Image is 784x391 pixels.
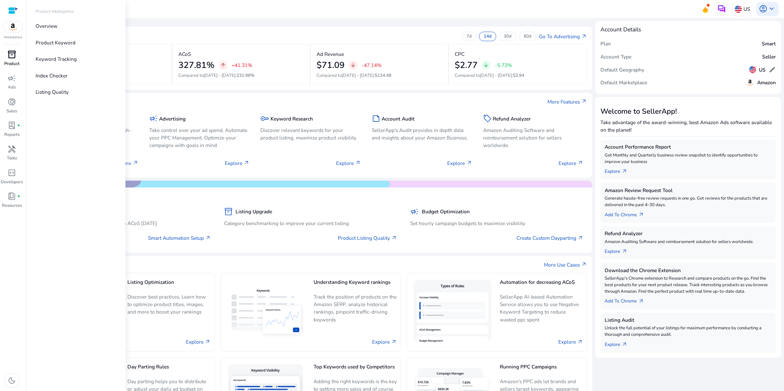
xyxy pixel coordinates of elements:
p: Reports [4,132,20,138]
span: arrow_outward [581,262,587,268]
p: Take advantage of the award-winning, best Amazon Ads software available on the planet! [600,119,776,134]
span: sell [483,114,492,123]
p: Tools [7,155,17,162]
span: arrow_outward [638,212,644,218]
span: summarize [372,114,380,123]
p: Category benchmarking to improve your current listing [224,220,397,227]
span: account_circle [759,5,767,13]
p: Compared to : [178,73,304,79]
p: Amazon Auditing Software and reimbursement solution for sellers worldwide. [483,126,584,149]
span: [DATE] - [DATE] [204,73,236,78]
p: Developers [1,179,23,186]
p: Explore [225,159,250,167]
span: inventory_2 [224,207,233,216]
span: arrow_outward [578,235,583,241]
h5: Running PPC Campaigns [500,364,583,375]
p: Explore [113,159,138,167]
span: arrow_outward [622,342,628,348]
p: Take control over your ad spend, Automate your PPC Management, Optimize your campaigns with goals... [149,126,250,149]
p: SellerApp's Chrome extension to Research and compare products on the go. Find the best products f... [605,275,772,295]
span: donut_small [8,98,16,106]
h5: Advertising [159,116,186,122]
h4: Account Details [600,26,641,33]
a: Explore [372,338,397,346]
p: Ads [8,84,16,91]
p: 30d [504,34,512,40]
p: SellerApp's Audit provides in depth data and insights about your Amazon Business. [372,126,472,141]
h5: Keyword Research [270,116,313,122]
p: Get Monthly and Quarterly business review snapshot to identify opportunities to improve your busi... [605,152,772,165]
span: arrow_outward [581,99,587,105]
span: arrow_outward [577,339,583,345]
span: $2.94 [513,73,524,78]
span: arrow_upward [220,62,226,68]
span: code_blocks [8,169,16,177]
a: More Use Casesarrow_outward [544,261,587,269]
h3: Welcome to SellerApp! [600,107,776,116]
img: amazon.svg [3,22,23,32]
p: Explore [559,159,583,167]
span: key [260,114,269,123]
a: Smart Automation Setup [148,234,211,242]
p: Ad Revenue [317,50,344,58]
p: 14d [484,34,492,40]
h5: Amazon Review Request Tool [605,187,772,193]
span: fiber_manual_record [17,195,20,198]
img: amazon.svg [746,78,754,87]
a: Go To Advertisingarrow_outward [539,33,587,40]
span: campaign [410,207,419,216]
span: lab_profile [8,121,16,130]
h5: Listing Optimization [127,279,211,291]
a: Explorearrow_outward [605,165,633,175]
p: Keyword Tracking [36,55,77,63]
p: Compared to : [317,73,442,79]
span: arrow_outward [466,160,472,166]
span: arrow_outward [205,339,211,345]
a: Product Listing Quality [338,234,397,242]
span: arrow_outward [355,160,361,166]
a: Add To Chrome [605,208,650,219]
p: Set hourly campaign budgets to maximize visibility [410,220,583,227]
p: 7d [466,34,472,40]
p: Product Intelligence [36,8,74,15]
h5: Amazon [757,80,776,86]
h5: Automation for decreasing ACoS [500,279,583,291]
p: Listing Quality [36,88,69,96]
h5: Account Audit [382,116,415,122]
span: arrow_outward [622,169,628,174]
a: Explorearrow_outward [605,245,633,255]
span: edit [769,66,776,73]
h5: Listing Upgrade [236,209,272,215]
p: +41.31% [232,63,252,68]
h5: Understanding Keyword rankings [314,279,397,291]
p: Resources [2,203,22,209]
span: arrow_outward [391,235,397,241]
p: Track the position of products on the Amazon SERP, analyze historical rankings, pinpoint traffic-... [314,293,397,323]
p: Amazon Auditing Software and reimbursement solution for sellers worldwide. [605,239,772,245]
p: Discover best practices, Learn how to optimize product titles, images, and more to boost your ran... [127,293,211,321]
span: arrow_outward [638,299,644,304]
a: Create Custom Dayparting [516,234,583,242]
img: Automation for decreasing ACoS [411,277,494,348]
span: handyman [8,145,16,154]
span: arrow_outward [578,160,583,166]
span: arrow_downward [350,62,356,68]
p: Sales [7,108,17,115]
p: Product [4,61,20,67]
p: 60d [524,34,531,40]
h5: Refund Analyzer [493,116,531,122]
h2: $2.77 [455,60,478,71]
a: Explore [186,338,211,346]
h5: Seller [762,54,776,60]
img: us.svg [749,66,756,73]
p: -5.73% [495,63,512,68]
span: book_4 [8,192,16,201]
p: -47.14% [362,63,382,68]
span: keyboard_arrow_down [767,5,776,13]
p: Explore [447,159,472,167]
span: $134.48 [375,73,391,78]
p: CPC [455,50,465,58]
p: Overview [36,22,57,30]
span: fiber_manual_record [17,124,20,127]
a: Explorearrow_outward [605,338,633,348]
